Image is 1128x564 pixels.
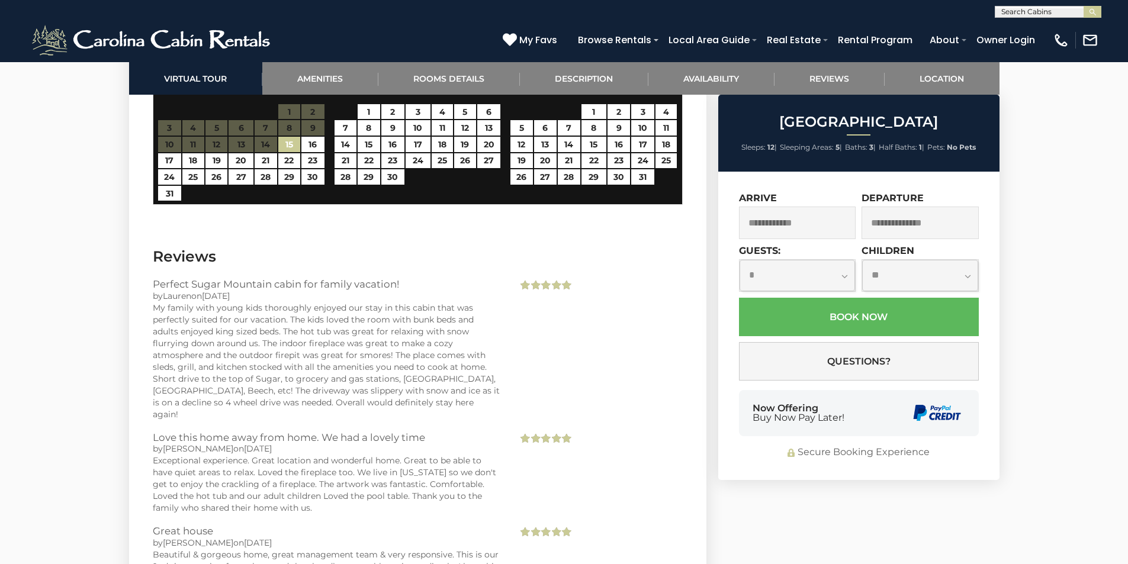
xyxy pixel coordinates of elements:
[153,443,500,455] div: by on
[158,169,181,185] a: 24
[477,153,500,169] a: 27
[534,137,557,152] a: 13
[519,84,525,95] span: Sunday
[845,143,867,152] span: Baths:
[153,526,500,536] h3: Great house
[739,342,979,381] button: Questions?
[381,120,404,136] a: 9
[153,290,500,302] div: by on
[205,169,227,185] a: 26
[739,298,979,336] button: Book Now
[739,245,780,256] label: Guests:
[153,279,500,289] h3: Perfect Sugar Mountain cabin for family vacation!
[534,169,557,185] a: 27
[163,443,233,454] span: [PERSON_NAME]
[832,30,918,50] a: Rental Program
[454,120,476,136] a: 12
[879,143,917,152] span: Half Baths:
[406,137,430,152] a: 17
[655,137,677,152] a: 18
[358,169,380,185] a: 29
[721,114,997,130] h2: [GEOGRAPHIC_DATA]
[202,291,230,301] span: [DATE]
[970,30,1041,50] a: Owner Login
[616,84,622,95] span: Thursday
[244,537,272,548] span: [DATE]
[919,143,922,152] strong: 1
[775,62,885,95] a: Reviews
[381,137,404,152] a: 16
[879,140,924,155] li: |
[153,246,683,267] h3: Reviews
[286,84,292,95] span: Friday
[406,153,430,169] a: 24
[255,169,277,185] a: 28
[663,30,756,50] a: Local Area Guide
[534,120,557,136] a: 6
[358,153,380,169] a: 22
[631,120,654,136] a: 10
[335,120,356,136] a: 7
[301,169,324,185] a: 30
[927,143,945,152] span: Pets:
[432,104,453,120] a: 4
[581,120,606,136] a: 8
[835,143,840,152] strong: 5
[153,537,500,549] div: by on
[301,137,324,152] a: 16
[510,169,532,185] a: 26
[153,432,500,443] h3: Love this home away from home. We had a lovely time
[739,446,979,459] div: Secure Booking Experience
[477,137,500,152] a: 20
[158,186,181,201] a: 31
[581,137,606,152] a: 15
[244,443,272,454] span: [DATE]
[432,120,453,136] a: 11
[381,104,404,120] a: 2
[477,104,500,120] a: 6
[335,137,356,152] a: 14
[462,84,468,95] span: Friday
[510,120,532,136] a: 5
[503,33,560,48] a: My Favs
[655,120,677,136] a: 11
[189,84,198,95] span: Monday
[534,153,557,169] a: 20
[278,137,300,152] a: 15
[477,120,500,136] a: 13
[510,137,532,152] a: 12
[741,143,766,152] span: Sleeps:
[589,84,599,95] span: Wednesday
[439,84,445,95] span: Thursday
[845,140,876,155] li: |
[1082,32,1098,49] img: mail-regular-white.png
[780,143,834,152] span: Sleeping Areas:
[129,62,262,95] a: Virtual Tour
[381,153,404,169] a: 23
[263,84,269,95] span: Thursday
[631,153,654,169] a: 24
[655,153,677,169] a: 25
[486,84,492,95] span: Saturday
[406,104,430,120] a: 3
[741,140,777,155] li: |
[739,192,777,204] label: Arrive
[869,143,873,152] strong: 3
[558,137,580,152] a: 14
[581,104,606,120] a: 1
[278,153,300,169] a: 22
[378,62,520,95] a: Rooms Details
[753,404,844,423] div: Now Offering
[885,62,1000,95] a: Location
[631,137,654,152] a: 17
[608,137,631,152] a: 16
[454,137,476,152] a: 19
[608,153,631,169] a: 23
[163,537,233,548] span: [PERSON_NAME]
[631,104,654,120] a: 3
[581,169,606,185] a: 29
[153,302,500,420] div: My family with young kids thoroughly enjoyed our stay in this cabin that was perfectly suited for...
[358,104,380,120] a: 1
[335,169,356,185] a: 28
[581,153,606,169] a: 22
